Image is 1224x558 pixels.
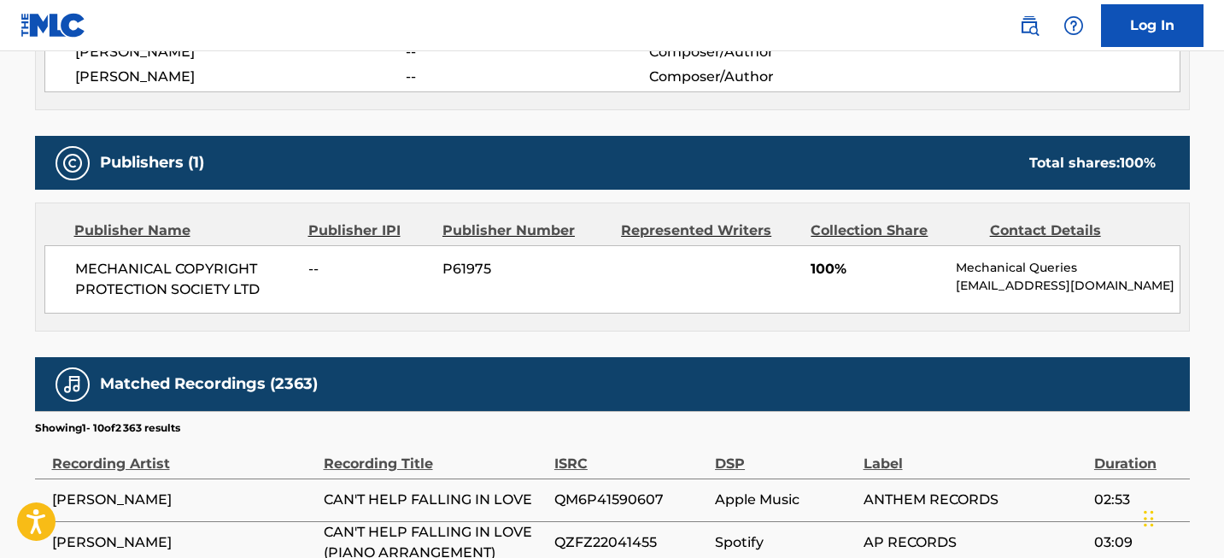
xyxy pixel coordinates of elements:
p: [EMAIL_ADDRESS][DOMAIN_NAME] [956,277,1179,295]
h5: Publishers (1) [100,153,204,173]
img: MLC Logo [20,13,86,38]
span: QZFZ22041455 [554,532,706,553]
span: 03:09 [1094,532,1181,553]
span: AP RECORDS [864,532,1086,553]
span: [PERSON_NAME] [75,42,407,62]
div: Represented Writers [621,220,798,241]
iframe: Chat Widget [1139,476,1224,558]
div: Glisser [1144,493,1154,544]
div: Label [864,436,1086,474]
p: Mechanical Queries [956,259,1179,277]
img: help [1063,15,1084,36]
h5: Matched Recordings (2363) [100,374,318,394]
div: Collection Share [811,220,976,241]
div: Publisher Number [442,220,608,241]
a: Public Search [1012,9,1046,43]
div: Duration [1094,436,1181,474]
span: Apple Music [715,490,854,510]
p: Showing 1 - 10 of 2 363 results [35,420,180,436]
a: Log In [1101,4,1204,47]
div: Publisher Name [74,220,296,241]
img: search [1019,15,1040,36]
div: Help [1057,9,1091,43]
div: Publisher IPI [308,220,430,241]
div: DSP [715,436,854,474]
span: Spotify [715,532,854,553]
span: CAN'T HELP FALLING IN LOVE [324,490,546,510]
div: ISRC [554,436,706,474]
span: 100 % [1120,155,1156,171]
span: QM6P41590607 [554,490,706,510]
div: Contact Details [990,220,1156,241]
span: P61975 [442,259,608,279]
div: Widget de chat [1139,476,1224,558]
span: -- [406,42,648,62]
img: Matched Recordings [62,374,83,395]
div: Recording Title [324,436,546,474]
img: Publishers [62,153,83,173]
span: 100% [811,259,943,279]
span: [PERSON_NAME] [52,532,315,553]
span: Composer/Author [649,67,870,87]
span: 02:53 [1094,490,1181,510]
span: Composer/Author [649,42,870,62]
span: -- [308,259,430,279]
div: Total shares: [1029,153,1156,173]
span: -- [406,67,648,87]
span: MECHANICAL COPYRIGHT PROTECTION SOCIETY LTD [75,259,296,300]
span: ANTHEM RECORDS [864,490,1086,510]
span: [PERSON_NAME] [75,67,407,87]
div: Recording Artist [52,436,315,474]
span: [PERSON_NAME] [52,490,315,510]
